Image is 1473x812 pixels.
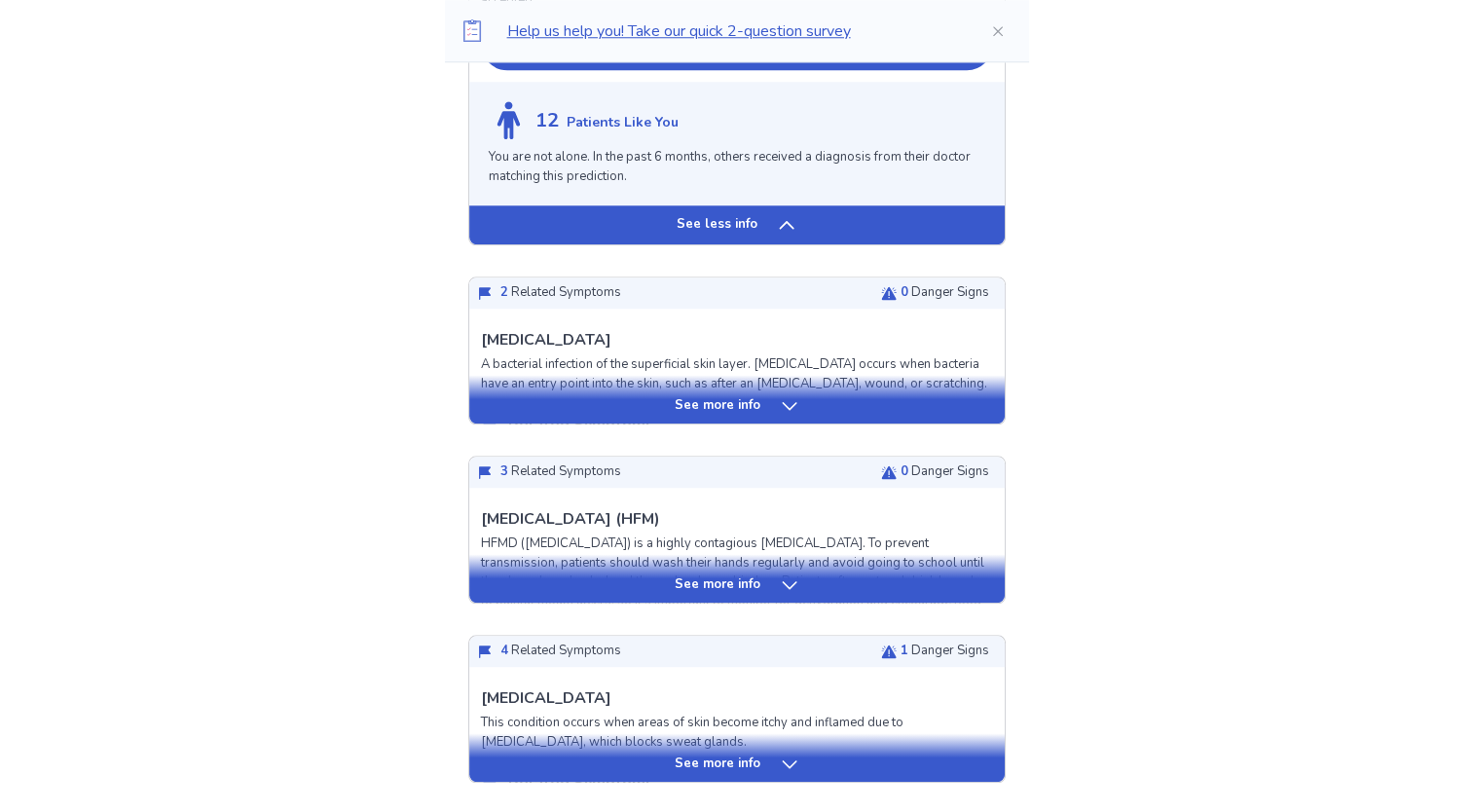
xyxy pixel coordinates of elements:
p: Related Symptoms [500,283,621,303]
p: HFMD ([MEDICAL_DATA]) is a highly contagious [MEDICAL_DATA]. To prevent transmission, patients sh... [481,535,993,630]
span: 0 [901,283,908,301]
p: A bacterial infection of the superficial skin layer. [MEDICAL_DATA] occurs when bacteria have an ... [481,355,993,393]
span: 3 [500,462,508,480]
p: Related Symptoms [500,462,621,482]
p: Danger Signs [901,283,989,303]
p: This condition occurs when areas of skin become itchy and inflamed due to [MEDICAL_DATA], which b... [481,714,993,752]
p: 12 [535,106,559,135]
span: 1 [901,642,908,659]
p: Danger Signs [901,462,989,482]
p: See more info [675,396,760,416]
span: 0 [901,462,908,480]
p: [MEDICAL_DATA] [481,328,611,351]
span: 4 [500,642,508,659]
p: You are not alone. In the past 6 months, others received a diagnosis from their doctor matching t... [489,148,985,186]
span: 2 [500,283,508,301]
p: Danger Signs [901,642,989,661]
p: See more info [675,575,760,595]
p: [MEDICAL_DATA] (HFM) [481,507,660,531]
p: Help us help you! Take our quick 2-question survey [507,19,959,43]
p: [MEDICAL_DATA] [481,686,611,710]
p: Related Symptoms [500,642,621,661]
p: See less info [677,215,757,235]
p: Patients Like You [567,112,679,132]
p: See more info [675,755,760,774]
